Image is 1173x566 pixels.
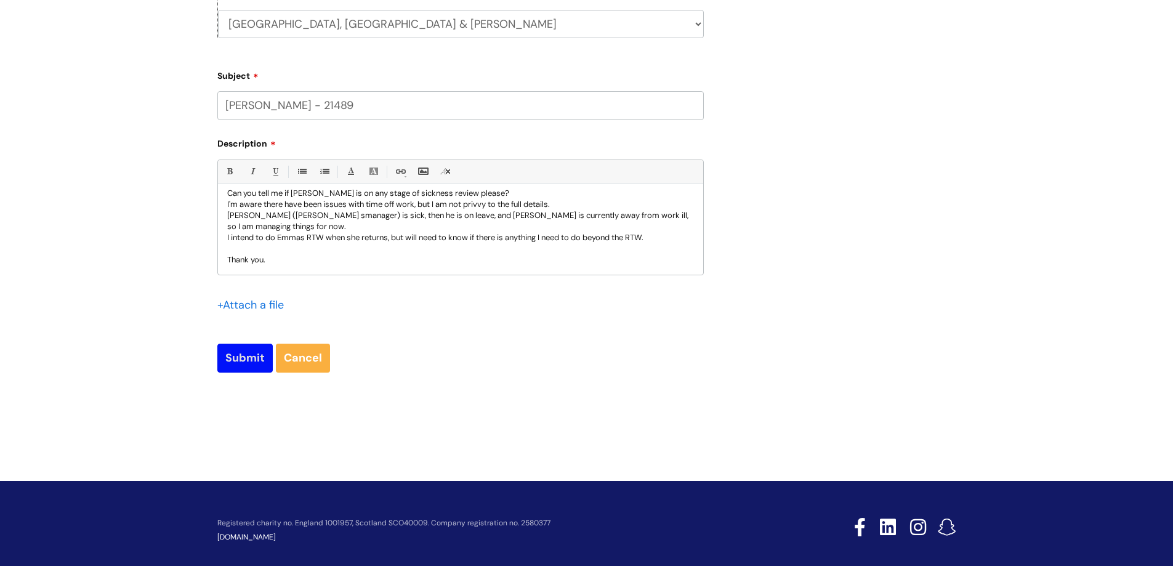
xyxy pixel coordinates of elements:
[217,344,273,372] input: Submit
[438,164,453,179] a: Remove formatting (Ctrl-\)
[217,532,276,542] a: [DOMAIN_NAME]
[276,344,330,372] a: Cancel
[227,254,694,265] p: Thank you.
[227,232,694,243] p: I intend to do Emmas RTW when she returns, but will need to know if there is anything I need to d...
[294,164,309,179] a: • Unordered List (Ctrl-Shift-7)
[222,164,237,179] a: Bold (Ctrl-B)
[217,67,704,81] label: Subject
[217,295,291,315] div: Attach a file
[392,164,408,179] a: Link
[244,164,260,179] a: Italic (Ctrl-I)
[217,519,767,527] p: Registered charity no. England 1001957, Scotland SCO40009. Company registration no. 2580377
[217,134,704,149] label: Description
[227,199,694,210] p: I'm aware there have been issues with time off work, but I am not privvy to the full details.
[227,210,694,232] p: [PERSON_NAME] ([PERSON_NAME] smanager) is sick, then he is on leave, and [PERSON_NAME] is current...
[267,164,283,179] a: Underline(Ctrl-U)
[316,164,332,179] a: 1. Ordered List (Ctrl-Shift-8)
[415,164,430,179] a: Insert Image...
[227,188,694,199] p: Can you tell me if [PERSON_NAME] is on any stage of sickness review please?
[343,164,358,179] a: Font Color
[366,164,381,179] a: Back Color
